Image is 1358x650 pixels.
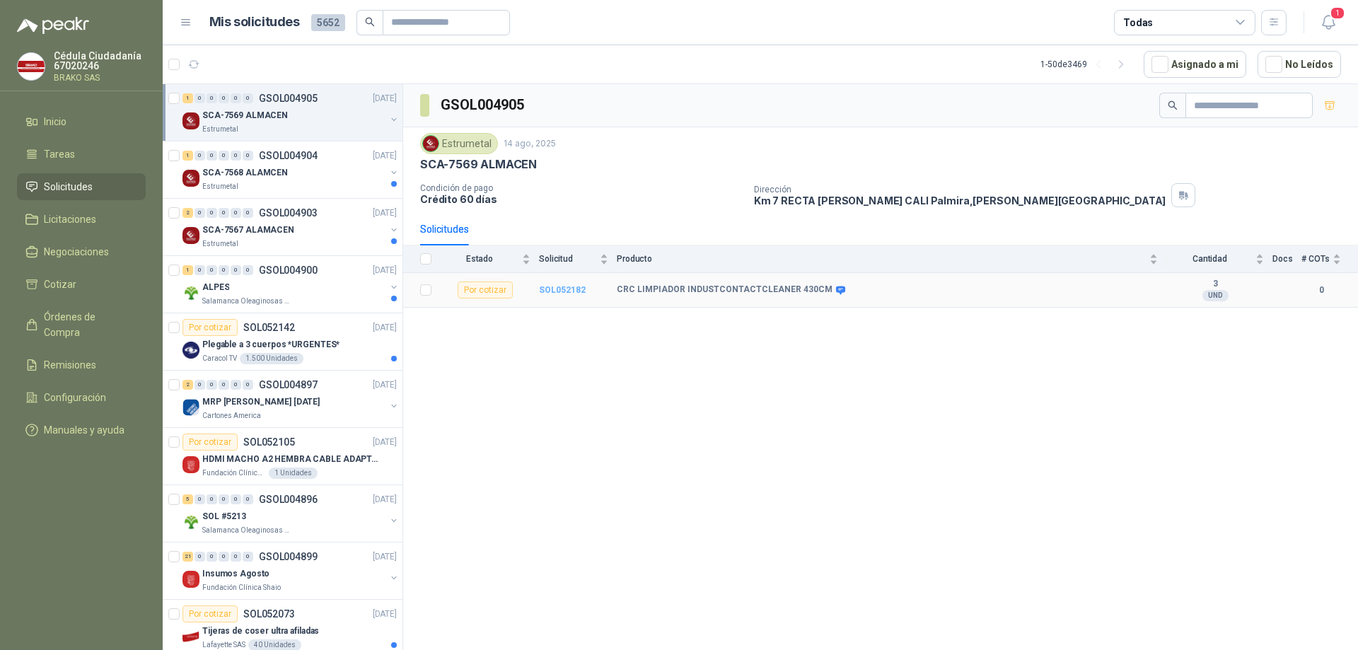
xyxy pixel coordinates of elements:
div: 0 [231,151,241,161]
a: 1 0 0 0 0 0 GSOL004900[DATE] Company LogoALPESSalamanca Oleaginosas SAS [182,262,400,307]
a: 2 0 0 0 0 0 GSOL004903[DATE] Company LogoSCA-7567 ALAMACENEstrumetal [182,204,400,250]
img: Company Logo [182,571,199,588]
div: 1 [182,151,193,161]
div: 0 [243,494,253,504]
p: Caracol TV [202,353,237,364]
span: search [365,17,375,27]
img: Company Logo [182,227,199,244]
p: [DATE] [373,207,397,220]
button: No Leídos [1258,51,1341,78]
span: Remisiones [44,357,96,373]
p: Dirección [754,185,1166,195]
p: [DATE] [373,149,397,163]
div: Por cotizar [182,319,238,336]
a: Por cotizarSOL052105[DATE] Company LogoHDMI MACHO A2 HEMBRA CABLE ADAPTADOR CONVERTIDOR FOR MONIT... [163,428,402,485]
th: Estado [440,245,539,273]
div: 0 [243,151,253,161]
div: 0 [195,380,205,390]
p: SOL052142 [243,323,295,332]
p: BRAKO SAS [54,74,146,82]
a: Negociaciones [17,238,146,265]
p: SCA-7568 ALAMCEN [202,166,288,180]
div: 0 [231,208,241,218]
th: # COTs [1301,245,1358,273]
div: 0 [207,151,217,161]
div: 0 [207,93,217,103]
span: Configuración [44,390,106,405]
th: Solicitud [539,245,617,273]
div: Por cotizar [182,434,238,451]
b: CRC LIMPIADOR INDUSTCONTACTCLEANER 430CM [617,284,832,296]
p: Estrumetal [202,238,238,250]
p: GSOL004896 [259,494,318,504]
a: 1 0 0 0 0 0 GSOL004904[DATE] Company LogoSCA-7568 ALAMCENEstrumetal [182,147,400,192]
div: 0 [219,151,229,161]
h1: Mis solicitudes [209,12,300,33]
div: Todas [1123,15,1153,30]
a: 2 0 0 0 0 0 GSOL004897[DATE] Company LogoMRP [PERSON_NAME] [DATE]Cartones America [182,376,400,422]
div: 0 [243,208,253,218]
img: Company Logo [182,513,199,530]
p: Salamanca Oleaginosas SAS [202,296,291,307]
img: Company Logo [182,342,199,359]
a: Por cotizarSOL052142[DATE] Company LogoPlegable a 3 cuerpos *URGENTES*Caracol TV1.500 Unidades [163,313,402,371]
div: 0 [207,380,217,390]
img: Company Logo [18,53,45,80]
p: SCA-7567 ALAMACEN [202,224,294,237]
span: # COTs [1301,254,1330,264]
div: 0 [195,93,205,103]
a: Inicio [17,108,146,135]
p: 14 ago, 2025 [504,137,556,151]
p: ALPES [202,281,229,294]
p: Estrumetal [202,181,238,192]
div: 5 [182,494,193,504]
p: HDMI MACHO A2 HEMBRA CABLE ADAPTADOR CONVERTIDOR FOR MONIT [202,453,378,466]
p: Tijeras de coser ultra afiladas [202,625,319,638]
b: 3 [1166,279,1264,290]
a: Cotizar [17,271,146,298]
a: 5 0 0 0 0 0 GSOL004896[DATE] Company LogoSOL #5213Salamanca Oleaginosas SAS [182,491,400,536]
div: Solicitudes [420,221,469,237]
div: 2 [182,208,193,218]
div: Estrumetal [420,133,498,154]
img: Company Logo [182,284,199,301]
p: Plegable a 3 cuerpos *URGENTES* [202,338,339,352]
div: 1.500 Unidades [240,353,303,364]
span: Tareas [44,146,75,162]
div: 0 [243,552,253,562]
img: Company Logo [182,456,199,473]
div: 0 [219,380,229,390]
a: Licitaciones [17,206,146,233]
div: 0 [195,552,205,562]
p: SOL052105 [243,437,295,447]
h3: GSOL004905 [441,94,526,116]
p: Estrumetal [202,124,238,135]
a: Solicitudes [17,173,146,200]
a: SOL052182 [539,285,586,295]
p: [DATE] [373,92,397,105]
p: Fundación Clínica Shaio [202,468,266,479]
span: Producto [617,254,1147,264]
p: GSOL004905 [259,93,318,103]
div: 0 [243,93,253,103]
div: 0 [231,552,241,562]
span: Cotizar [44,277,76,292]
div: 0 [243,265,253,275]
p: Crédito 60 días [420,193,743,205]
p: GSOL004903 [259,208,318,218]
p: Fundación Clínica Shaio [202,582,281,593]
b: 0 [1301,284,1341,297]
img: Company Logo [182,170,199,187]
p: [DATE] [373,550,397,564]
img: Company Logo [182,628,199,645]
p: [DATE] [373,264,397,277]
div: 0 [231,380,241,390]
p: SCA-7569 ALMACEN [202,109,288,122]
div: 0 [207,552,217,562]
th: Cantidad [1166,245,1272,273]
span: Negociaciones [44,244,109,260]
div: 0 [207,265,217,275]
p: SOL #5213 [202,510,246,523]
div: 0 [231,494,241,504]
